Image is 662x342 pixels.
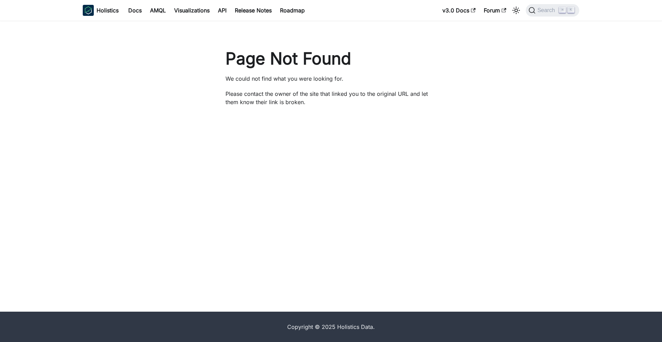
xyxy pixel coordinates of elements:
a: API [214,5,231,16]
a: Forum [480,5,510,16]
a: AMQL [146,5,170,16]
p: Please contact the owner of the site that linked you to the original URL and let them know their ... [225,90,437,106]
img: Holistics [83,5,94,16]
b: Holistics [97,6,119,14]
a: Roadmap [276,5,309,16]
a: v3.0 Docs [438,5,480,16]
kbd: K [568,7,574,13]
p: We could not find what you were looking for. [225,74,437,83]
a: HolisticsHolistics [83,5,119,16]
div: Copyright © 2025 Holistics Data. [112,323,550,331]
span: Search [535,7,559,13]
kbd: ⌘ [559,7,566,13]
a: Docs [124,5,146,16]
button: Search (Command+K) [526,4,579,17]
a: Release Notes [231,5,276,16]
button: Switch between dark and light mode (currently light mode) [511,5,522,16]
a: Visualizations [170,5,214,16]
h1: Page Not Found [225,48,437,69]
